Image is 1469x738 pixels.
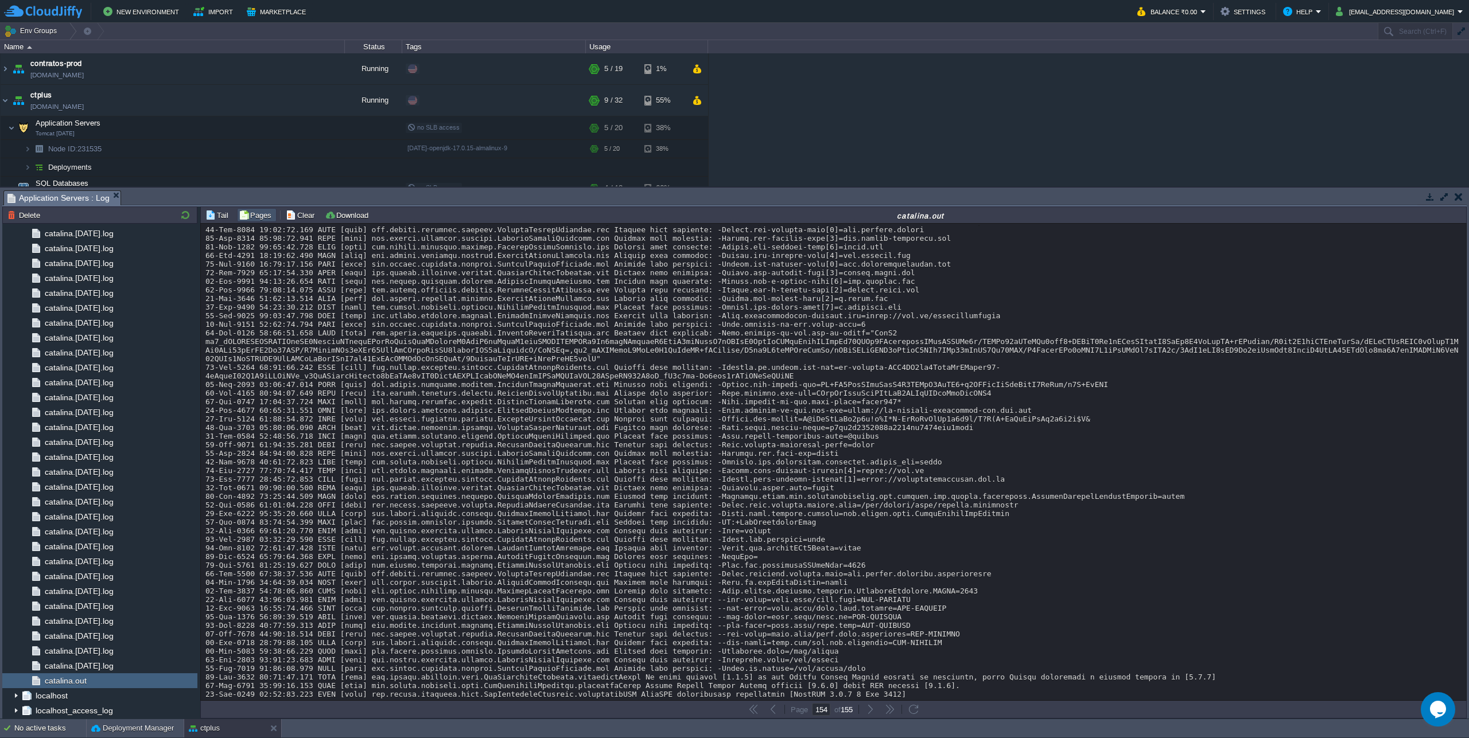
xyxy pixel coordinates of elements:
span: SQL Databases [34,178,90,188]
a: catalina.[DATE].log [42,318,115,328]
div: catalina.out [376,210,1465,220]
a: SQL Databases [34,179,90,188]
span: catalina.[DATE].log [42,333,115,343]
a: catalina.[DATE].log [42,347,115,358]
a: catalina.[DATE].log [42,631,115,641]
a: catalina.[DATE].log [42,482,115,492]
button: Marketplace [247,5,309,18]
img: AMDAwAAAACH5BAEAAAAALAAAAAABAAEAAAICRAEAOw== [8,116,15,139]
button: ctplus [189,723,220,734]
div: Name [1,40,344,53]
button: [EMAIL_ADDRESS][DOMAIN_NAME] [1336,5,1458,18]
span: catalina.[DATE].log [42,422,115,432]
div: 1% [644,53,682,84]
span: Application Servers : Log [7,191,110,205]
a: catalina.[DATE].log [42,452,115,462]
a: Application ServersTomcat [DATE] [34,119,102,127]
img: AMDAwAAAACH5BAEAAAAALAAAAAABAAEAAAICRAEAOw== [15,116,32,139]
a: catalina.[DATE].log [42,303,115,313]
span: catalina.[DATE].log [42,497,115,507]
a: catalina.[DATE].log [42,407,115,417]
a: catalina.[DATE].log [42,616,115,626]
button: Balance ₹0.00 [1137,5,1200,18]
a: catalina.[DATE].log [42,243,115,253]
button: Download [325,210,372,220]
a: catalina.[DATE].log [42,258,115,268]
div: 66% [644,177,682,200]
a: catalina.[DATE].log [42,377,115,388]
img: AMDAwAAAACH5BAEAAAAALAAAAAABAAEAAAICRAEAOw== [15,177,32,200]
button: Delete [7,210,44,220]
a: catalina.[DATE].log [42,601,115,611]
div: Running [345,53,402,84]
span: no SLB access [407,124,460,131]
a: catalina.[DATE].log [42,467,115,477]
a: catalina.out [42,675,88,686]
div: Usage [586,40,708,53]
span: catalina.[DATE].log [42,541,115,552]
button: Tail [205,210,232,220]
img: AMDAwAAAACH5BAEAAAAALAAAAAABAAEAAAICRAEAOw== [31,158,47,176]
a: Node ID:231535 [47,144,103,154]
span: catalina.[DATE].log [42,556,115,567]
button: Import [193,5,236,18]
a: contratos-prod [30,58,82,69]
a: localhost_access_log [33,705,115,716]
a: catalina.[DATE].log [42,437,115,447]
a: catalina.[DATE].log [42,586,115,596]
span: 231535 [47,144,103,154]
img: AMDAwAAAACH5BAEAAAAALAAAAAABAAEAAAICRAEAOw== [27,46,32,49]
a: [DOMAIN_NAME] [30,69,84,81]
a: catalina.[DATE].log [42,661,115,671]
a: ctplus [30,89,52,101]
button: Clear [286,210,318,220]
a: localhost [33,690,69,701]
span: Tomcat [DATE] [36,130,75,137]
div: Page [787,705,812,713]
span: Node ID: [48,145,77,153]
div: 5 / 19 [604,53,623,84]
a: catalina.[DATE].log [42,273,115,283]
div: 55% [644,85,682,116]
a: catalina.[DATE].log [42,362,115,373]
a: catalina.[DATE].log [42,392,115,403]
div: Tags [403,40,585,53]
button: New Environment [103,5,182,18]
button: Settings [1221,5,1269,18]
span: catalina.[DATE].log [42,511,115,522]
span: Application Servers [34,118,102,128]
a: catalina.[DATE].log [42,288,115,298]
img: AMDAwAAAACH5BAEAAAAALAAAAAABAAEAAAICRAEAOw== [24,158,31,176]
div: 9 / 32 [604,85,623,116]
a: Deployments [47,162,94,172]
span: catalina.[DATE].log [42,571,115,581]
button: Pages [239,210,275,220]
span: [DATE]-openjdk-17.0.15-almalinux-9 [407,145,507,151]
img: AMDAwAAAACH5BAEAAAAALAAAAAABAAEAAAICRAEAOw== [1,85,10,116]
div: No active tasks [14,719,86,737]
div: 5 / 20 [604,116,623,139]
a: catalina.[DATE].log [42,646,115,656]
